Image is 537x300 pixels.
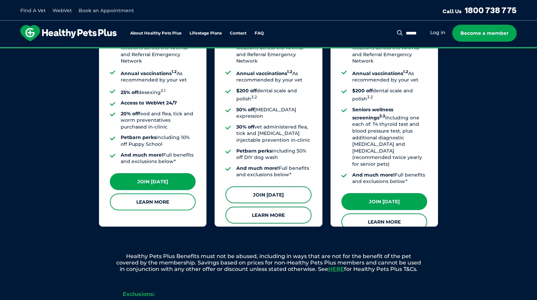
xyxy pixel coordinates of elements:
[190,31,222,36] a: Lifestage Plans
[251,95,257,99] sup: 3.2
[142,47,395,53] span: Proactive, preventative wellness program designed to keep your pet healthier and happier for longer
[230,31,246,36] a: Contact
[121,111,196,131] li: food and flea, tick and worm preventatives purchased in-clinic
[110,193,196,210] a: Learn More
[352,172,427,185] li: Full benefits and exclusions below*
[121,152,196,165] li: Full benefits and exclusions below*
[442,8,462,15] span: Call Us
[236,165,279,171] strong: And much more!
[352,107,427,168] li: Including one each of: T4 thyroid test and blood pressure test, plus additional diagnostic [MEDIC...
[161,88,165,93] sup: 3.1
[20,25,117,41] img: hpp-logo
[121,134,156,140] strong: Petbarn perks
[225,186,311,203] a: Join [DATE]
[236,148,272,154] strong: Petbarn perks
[236,88,257,94] strong: $200 off
[236,107,254,113] strong: 50% off
[255,31,264,36] a: FAQ
[236,69,311,84] li: As recommended by your vet
[172,69,177,74] sup: 1.2
[236,107,311,120] li: [MEDICAL_DATA] expression
[403,69,408,74] sup: 1.2
[452,25,517,42] a: Become a member
[328,266,344,272] a: HERE
[225,207,311,224] a: Learn More
[53,7,72,14] a: WebVet
[442,5,517,15] a: Call Us1800 738 775
[20,7,46,14] a: Find A Vet
[352,172,395,178] strong: And much more!
[236,70,292,76] strong: Annual vaccinations
[236,124,254,130] strong: 30% off
[396,29,404,36] button: Search
[236,124,311,144] li: vet administered flea, tick and [MEDICAL_DATA] injectable prevention in-clinic
[236,165,311,178] li: Full benefits and exclusions below*
[110,173,196,190] a: Join [DATE]
[287,69,292,74] sup: 1.2
[121,152,163,158] strong: And much more!
[367,95,373,99] sup: 3.2
[121,69,196,84] li: As recommended by your vet
[123,291,155,297] strong: Exclusions:
[236,148,311,161] li: including 50% off DIY dog wash
[430,29,445,36] a: Log in
[130,31,181,36] a: About Healthy Pets Plus
[121,134,196,147] li: including 10% off Puppy School
[79,7,134,14] a: Book an Appointment
[92,253,445,273] p: Healthy Pets Plus Benefits must not be abused, including in ways that are not for the benefit of ...
[121,111,139,117] strong: 20% off
[352,70,408,76] strong: Annual vaccinations
[352,69,427,84] li: As recommended by your vet
[121,89,138,95] strong: 25% off
[121,100,177,106] strong: Access to WebVet 24/7
[236,88,311,102] li: dental scale and polish
[379,114,385,118] sup: 3.3
[341,213,427,230] a: Learn More
[121,70,177,76] strong: Annual vaccinations
[352,88,373,94] strong: $200 off
[352,88,427,102] li: dental scale and polish
[352,107,393,121] strong: Seniors wellness screenings
[121,88,196,96] li: desexing
[341,193,427,210] a: Join [DATE]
